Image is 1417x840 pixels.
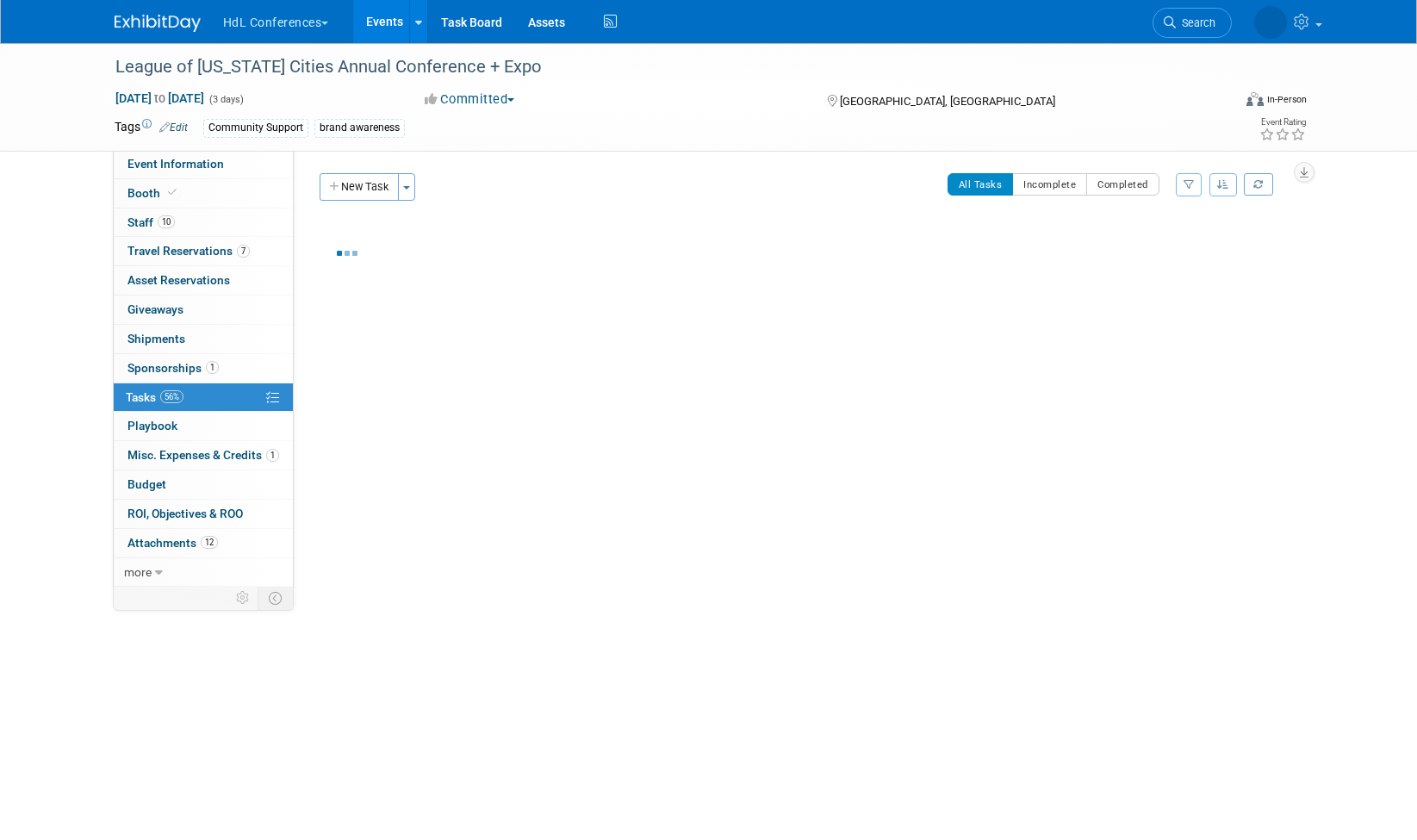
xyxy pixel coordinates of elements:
[126,390,183,404] span: Tasks
[1259,118,1306,127] div: Event Rating
[1153,8,1232,38] a: Search
[114,325,293,353] a: Shipments
[1266,93,1307,106] div: In-Person
[159,121,188,134] a: Edit
[320,173,399,201] button: New Task
[152,91,168,105] span: to
[114,441,293,470] a: Misc. Expenses & Credits1
[228,587,258,609] td: Personalize Event Tab Strip
[258,587,293,609] td: Toggle Event Tabs
[266,449,279,462] span: 1
[201,536,218,549] span: 12
[948,173,1014,196] button: All Tasks
[1246,92,1264,106] img: Format-Inperson.png
[419,90,521,109] button: Committed
[127,507,243,520] span: ROI, Objectives & ROO
[1086,173,1159,196] button: Completed
[237,245,250,258] span: 7
[1254,6,1287,39] img: Polly Tracy
[158,215,175,228] span: 10
[1244,173,1273,196] a: Refresh
[337,251,357,256] img: loading...
[1012,173,1087,196] button: Incomplete
[206,361,219,374] span: 1
[168,188,177,197] i: Booth reservation complete
[127,536,218,550] span: Attachments
[109,52,1206,83] div: League of [US_STATE] Cities Annual Conference + Expo
[1130,90,1308,115] div: Event Format
[114,354,293,383] a: Sponsorships1
[840,95,1055,108] span: [GEOGRAPHIC_DATA], [GEOGRAPHIC_DATA]
[114,179,293,208] a: Booth
[1176,16,1215,29] span: Search
[114,558,293,587] a: more
[124,565,152,579] span: more
[314,119,405,137] div: brand awareness
[114,208,293,237] a: Staff10
[114,150,293,178] a: Event Information
[114,296,293,324] a: Giveaways
[114,266,293,295] a: Asset Reservations
[127,361,219,375] span: Sponsorships
[127,448,279,462] span: Misc. Expenses & Credits
[127,419,177,432] span: Playbook
[127,186,180,200] span: Booth
[127,332,185,345] span: Shipments
[114,470,293,499] a: Budget
[114,412,293,440] a: Playbook
[127,157,224,171] span: Event Information
[160,390,183,403] span: 56%
[127,477,166,491] span: Budget
[203,119,308,137] div: Community Support
[115,90,205,106] span: [DATE] [DATE]
[115,118,188,138] td: Tags
[114,237,293,265] a: Travel Reservations7
[127,215,175,229] span: Staff
[114,383,293,412] a: Tasks56%
[208,94,244,105] span: (3 days)
[127,273,230,287] span: Asset Reservations
[114,500,293,528] a: ROI, Objectives & ROO
[127,302,183,316] span: Giveaways
[115,15,201,32] img: ExhibitDay
[127,244,250,258] span: Travel Reservations
[114,529,293,557] a: Attachments12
